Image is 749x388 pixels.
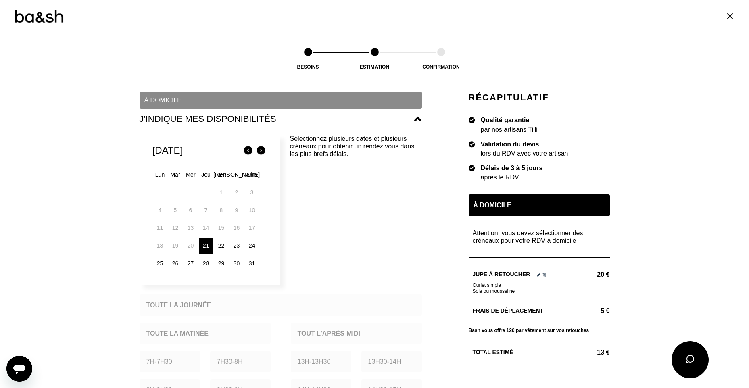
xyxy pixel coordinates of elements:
img: Logo ba&sh by Tilli [14,9,64,24]
h2: Récapitulatif [469,92,610,103]
img: icon list info [469,164,475,171]
div: Qualité garantie [481,116,538,124]
span: 20 € [597,271,609,278]
span: 13 € [597,348,609,356]
div: 21 [199,238,213,254]
span: Soie ou mousseline [473,288,515,294]
h2: Jupe à retoucher [473,271,530,278]
div: 29 [214,256,228,272]
img: icon list info [469,116,475,123]
div: 30 [229,256,244,272]
div: 26 [168,256,182,272]
img: Mois précédent [242,144,255,157]
img: icon list info [469,140,475,148]
h2: J'indique mes disponibilités [140,113,414,125]
div: par nos artisans Tilli [481,126,538,134]
span: Ourlet simple [473,282,610,288]
img: Supprimer [542,273,546,277]
div: 31 [245,256,259,272]
div: Besoins [268,64,348,70]
span: À domicile [144,96,417,104]
div: 25 [153,256,167,272]
img: Mois suivant [255,144,267,157]
div: lors du RDV avec votre artisan [481,150,568,157]
div: 24 [245,238,259,254]
span: 5 € [601,307,609,315]
p: Sélectionnez plusieurs dates et plusieurs créneaux pour obtenir un rendez vous dans les plus bref... [290,135,422,275]
div: Bash vous offre 12€ par vêtement sur vos retouches [469,328,610,333]
div: 27 [184,256,198,272]
div: 23 [229,238,244,254]
div: après le RDV [481,173,543,181]
div: 22 [214,238,228,254]
div: [DATE] [152,145,183,156]
div: À domicile [469,194,610,216]
span: Attention, vous devez sélectionner des créneaux pour votre RDV à domicile [473,229,610,244]
iframe: Bouton de lancement de la fenêtre de messagerie [6,356,32,382]
h2: Frais de déplacement [473,307,596,315]
img: Éditer [537,273,540,277]
div: Estimation [334,64,415,70]
div: 28 [199,256,213,272]
div: Délais de 3 à 5 jours [481,164,543,172]
div: Validation du devis [481,140,568,148]
div: Confirmation [401,64,482,70]
h2: Total estimé [473,348,593,356]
